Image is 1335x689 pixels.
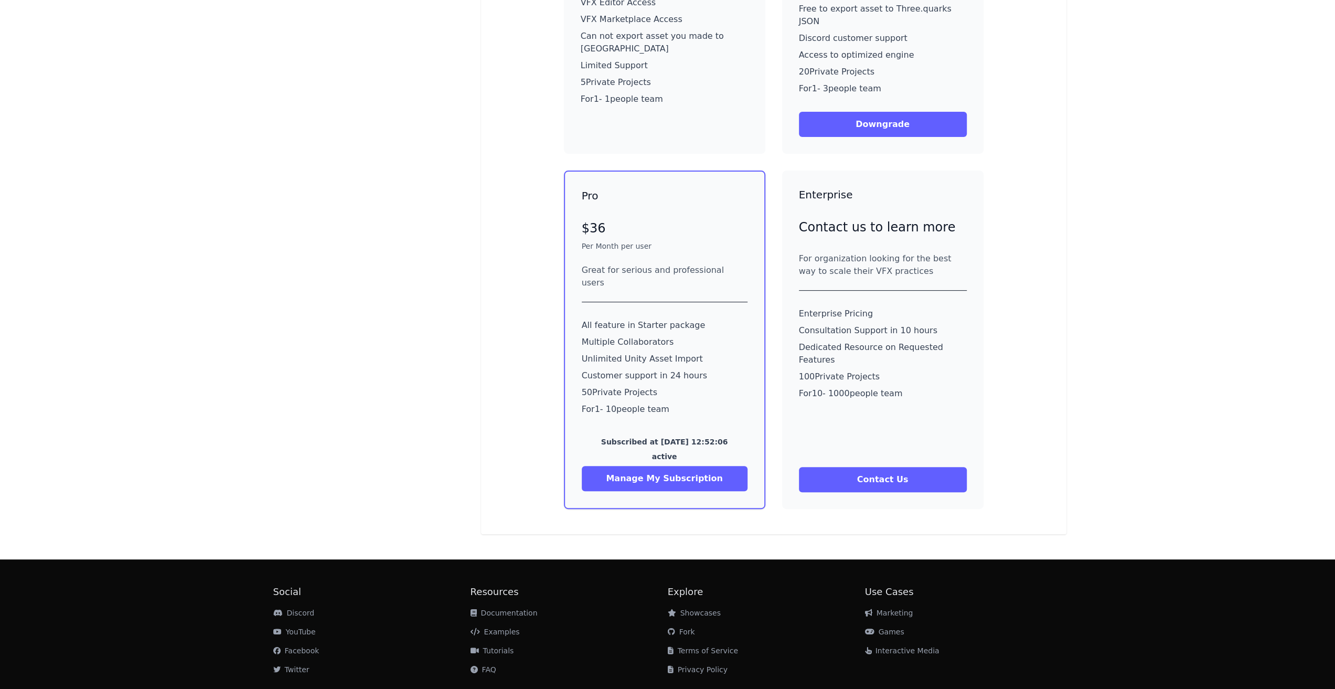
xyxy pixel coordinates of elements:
p: VFX Marketplace Access [581,13,749,26]
div: Great for serious and professional users [582,264,747,289]
h3: Pro [582,188,747,203]
button: Downgrade [799,112,967,137]
a: Interactive Media [865,646,939,655]
h2: Explore [668,585,865,599]
p: 50 Private Projects [582,386,747,399]
a: Twitter [273,665,309,674]
p: Free to export asset to Three.quarks JSON [799,3,967,28]
p: $36 [582,220,747,237]
p: Limited Support [581,59,749,72]
a: Marketing [865,609,913,617]
a: FAQ [471,665,496,674]
a: Examples [471,628,520,636]
p: Subscribed at [DATE] 12:52:06 [582,437,747,447]
p: Multiple Collaborators [582,336,747,348]
button: Contact Us [799,467,967,492]
a: Discord [273,609,315,617]
a: Tutorials [471,646,514,655]
a: Showcases [668,609,721,617]
a: Games [865,628,904,636]
p: Access to optimized engine [799,49,967,61]
a: Privacy Policy [668,665,728,674]
p: All feature in Starter package [582,319,747,332]
p: Can not export asset you made to [GEOGRAPHIC_DATA] [581,30,749,55]
a: Documentation [471,609,538,617]
p: Consultation Support in 10 hours [799,324,967,337]
p: 5 Private Projects [581,76,749,89]
p: Per Month per user [582,241,747,251]
a: Contact Us [799,474,967,484]
p: Unlimited Unity Asset Import [582,353,747,365]
p: For 10 - 1000 people team [799,387,967,400]
p: 20 Private Projects [799,66,967,78]
p: 100 Private Projects [799,370,967,383]
p: Enterprise Pricing [799,308,967,320]
p: Discord customer support [799,32,967,45]
button: Manage My Subscription [582,466,747,491]
p: For 1 - 10 people team [582,403,747,416]
p: For 1 - 3 people team [799,82,967,95]
p: Dedicated Resource on Requested Features [799,341,967,366]
h2: Resources [471,585,668,599]
a: YouTube [273,628,316,636]
a: Terms of Service [668,646,738,655]
a: Fork [668,628,695,636]
h3: Enterprise [799,187,967,202]
p: Customer support in 24 hours [582,369,747,382]
h2: Use Cases [865,585,1062,599]
p: active [582,451,747,462]
a: Facebook [273,646,319,655]
h2: Social [273,585,471,599]
p: For 1 - 1 people team [581,93,749,105]
div: For organization looking for the best way to scale their VFX practices [799,252,967,278]
p: Contact us to learn more [799,219,967,236]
